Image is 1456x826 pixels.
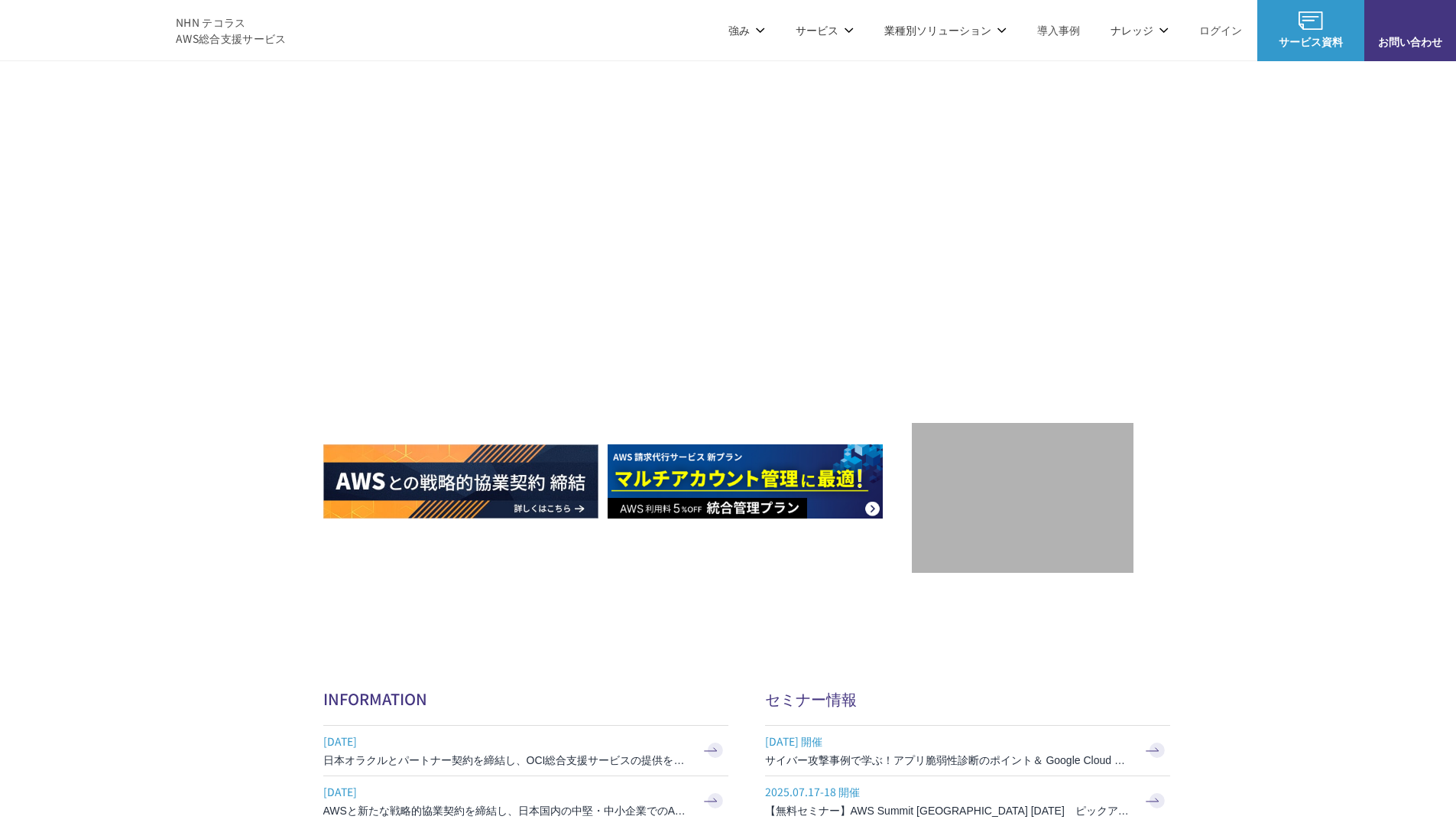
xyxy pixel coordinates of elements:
[323,169,912,236] p: AWSの導入からコスト削減、 構成・運用の最適化からデータ活用まで 規模や業種業態を問わない マネージドサービスで
[323,252,912,398] h1: AWS ジャーニーの 成功を実現
[1299,11,1323,30] img: AWS総合支援サービス C-Chorus サービス資料
[942,446,1103,558] img: 契約件数
[323,776,728,826] a: [DATE] AWSと新たな戦略的協業契約を締結し、日本国内の中堅・中小企業でのAWS活用を加速
[1398,11,1422,30] img: お問い合わせ
[765,688,1170,710] h2: セミナー情報
[765,726,1170,776] a: [DATE] 開催 サイバー攻撃事例で学ぶ！アプリ脆弱性診断のポイント＆ Google Cloud セキュリティ対策
[1037,22,1080,38] a: 導入事例
[1111,22,1169,38] p: ナレッジ
[323,753,690,768] h3: 日本オラクルとパートナー契約を締結し、OCI総合支援サービスの提供を開始
[765,803,1132,818] h3: 【無料セミナー】AWS Summit [GEOGRAPHIC_DATA] [DATE] ピックアップセッション
[323,730,690,753] span: [DATE]
[884,22,1007,38] p: 業種別ソリューション
[323,803,690,818] h3: AWSと新たな戦略的協業契約を締結し、日本国内の中堅・中小企業でのAWS活用を加速
[323,688,728,710] h2: INFORMATION
[765,776,1170,826] a: 2025.07.17-18 開催 【無料セミナー】AWS Summit [GEOGRAPHIC_DATA] [DATE] ピックアップセッション
[23,11,287,48] a: AWS総合支援サービス C-Chorus NHN テコラスAWS総合支援サービス
[765,753,1132,768] h3: サイバー攻撃事例で学ぶ！アプリ脆弱性診断のポイント＆ Google Cloud セキュリティ対策
[765,780,1132,803] span: 2025.07.17-18 開催
[176,15,287,47] span: NHN テコラス AWS総合支援サービス
[608,444,883,519] img: AWS請求代行サービス 統合管理プラン
[323,780,690,803] span: [DATE]
[936,294,1110,353] p: 最上位プレミアティア サービスパートナー
[23,11,153,48] img: AWS総合支援サービス C-Chorus
[1005,294,1039,317] em: AWS
[323,444,598,519] img: AWSとの戦略的協業契約 締結
[1364,34,1456,50] span: お問い合わせ
[1257,34,1364,50] span: サービス資料
[728,22,765,38] p: 強み
[1199,22,1242,38] a: ログイン
[765,730,1132,753] span: [DATE] 開催
[954,138,1091,276] img: AWSプレミアティアサービスパートナー
[796,22,854,38] p: サービス
[323,726,728,776] a: [DATE] 日本オラクルとパートナー契約を締結し、OCI総合支援サービスの提供を開始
